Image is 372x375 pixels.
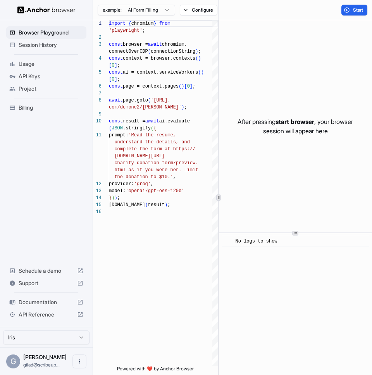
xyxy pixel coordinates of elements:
[6,70,86,83] div: API Keys
[109,132,128,138] span: prompt:
[114,153,165,159] span: [DOMAIN_NAME][URL]
[109,56,123,61] span: const
[117,77,120,82] span: ;
[153,126,156,131] span: {
[117,195,120,201] span: ;
[159,119,190,124] span: ai.evaluate
[181,105,184,110] span: )
[109,70,123,75] span: const
[19,41,83,49] span: Session History
[112,63,114,68] span: 0
[195,49,198,54] span: )
[112,195,114,201] span: )
[72,354,86,368] button: Open menu
[19,29,83,36] span: Browser Playground
[128,21,131,26] span: {
[93,34,102,41] div: 2
[117,63,120,68] span: ;
[109,181,134,187] span: provider:
[112,77,114,82] span: 0
[6,39,86,51] div: Session History
[162,42,187,47] span: chromium.
[6,26,86,39] div: Browser Playground
[179,84,181,89] span: (
[238,117,353,136] p: After pressing , your browser session will appear here
[123,70,198,75] span: ai = context.serviceWorkers
[148,49,151,54] span: (
[93,181,102,187] div: 12
[151,98,170,103] span: '[URL].
[6,277,86,289] div: Support
[195,56,198,61] span: (
[93,132,102,139] div: 11
[114,146,195,152] span: complete the form at https://
[93,55,102,62] div: 4
[93,83,102,90] div: 6
[151,49,195,54] span: connectionString
[123,98,148,103] span: page.goto
[109,126,112,131] span: (
[123,42,148,47] span: browser =
[19,60,83,68] span: Usage
[341,5,367,15] button: Start
[109,49,148,54] span: connectOverCDP
[114,167,198,173] span: html as if you were her. Limit
[167,202,170,208] span: ;
[109,188,126,194] span: model:
[159,21,170,26] span: from
[117,366,194,375] span: Powered with ❤️ by Anchor Browser
[109,105,181,110] span: com/demone2/[PERSON_NAME]'
[109,195,112,201] span: }
[148,98,151,103] span: (
[93,20,102,27] div: 1
[93,69,102,76] div: 5
[23,362,60,368] span: gilad@scribeup.io
[6,58,86,70] div: Usage
[165,202,167,208] span: )
[19,72,83,80] span: API Keys
[148,42,162,47] span: await
[109,84,123,89] span: const
[151,181,153,187] span: ,
[6,83,86,95] div: Project
[198,70,201,75] span: (
[109,28,142,33] span: 'playwright'
[181,84,184,89] span: )
[23,354,67,360] span: Gilad Spitzer
[93,194,102,201] div: 14
[19,85,83,93] span: Project
[128,132,176,138] span: 'Read the resume,
[93,90,102,97] div: 7
[145,202,148,208] span: (
[19,104,83,112] span: Billing
[193,84,195,89] span: ;
[109,77,112,82] span: [
[142,28,145,33] span: ;
[180,5,217,15] button: Configure
[109,63,112,68] span: [
[198,49,201,54] span: ;
[131,21,154,26] span: chromium
[19,267,74,275] span: Schedule a demo
[184,105,187,110] span: ;
[6,354,20,368] div: G
[184,84,187,89] span: [
[6,101,86,114] div: Billing
[93,111,102,118] div: 9
[109,42,123,47] span: const
[123,126,151,131] span: .stringify
[145,119,159,124] span: await
[114,63,117,68] span: ]
[123,84,179,89] span: page = context.pages
[114,160,198,166] span: charity-donation-form/preview.
[114,195,117,201] span: )
[19,311,74,318] span: API Reference
[19,298,74,306] span: Documentation
[6,265,86,277] div: Schedule a demo
[93,97,102,104] div: 8
[17,6,76,14] img: Anchor Logo
[151,126,153,131] span: (
[109,119,123,124] span: const
[236,239,277,244] span: No logs to show
[112,126,123,131] span: JSON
